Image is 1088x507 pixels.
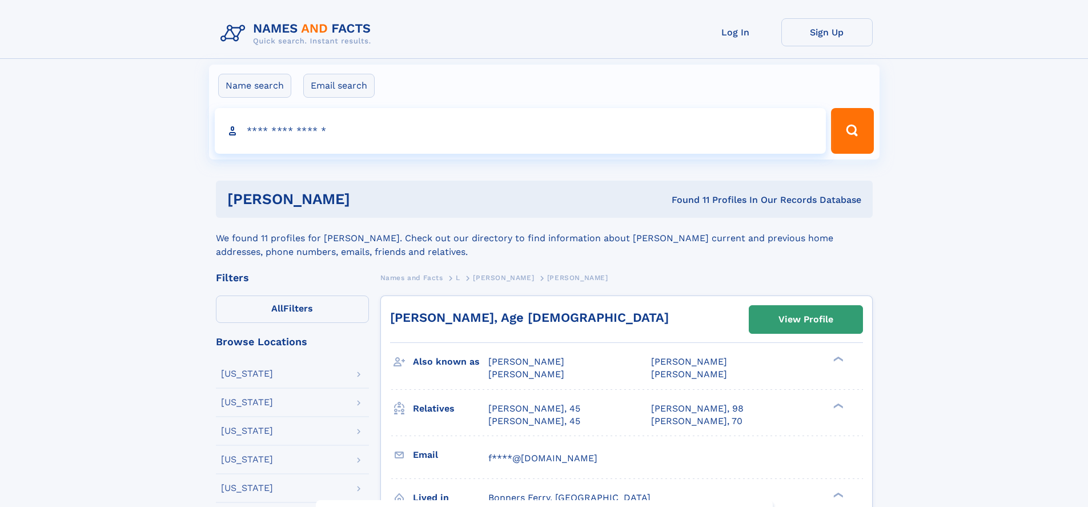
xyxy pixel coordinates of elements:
[651,415,742,428] a: [PERSON_NAME], 70
[216,296,369,323] label: Filters
[456,270,460,285] a: L
[778,306,833,333] div: View Profile
[488,492,651,503] span: Bonners Ferry, [GEOGRAPHIC_DATA]
[303,74,375,98] label: Email search
[831,108,873,154] button: Search Button
[216,18,380,49] img: Logo Names and Facts
[830,491,844,498] div: ❯
[511,194,861,206] div: Found 11 Profiles In Our Records Database
[221,426,273,436] div: [US_STATE]
[473,274,534,282] span: [PERSON_NAME]
[749,306,862,333] a: View Profile
[227,192,511,206] h1: [PERSON_NAME]
[488,369,564,380] span: [PERSON_NAME]
[218,74,291,98] label: Name search
[781,18,873,46] a: Sign Up
[651,402,744,415] a: [PERSON_NAME], 98
[216,273,369,283] div: Filters
[271,303,283,314] span: All
[380,270,443,285] a: Names and Facts
[830,402,844,409] div: ❯
[473,270,534,285] a: [PERSON_NAME]
[413,445,488,465] h3: Email
[221,484,273,493] div: [US_STATE]
[390,310,669,325] a: [PERSON_NAME], Age [DEMOGRAPHIC_DATA]
[216,337,369,347] div: Browse Locations
[547,274,608,282] span: [PERSON_NAME]
[456,274,460,282] span: L
[413,399,488,418] h3: Relatives
[651,369,727,380] span: [PERSON_NAME]
[488,402,580,415] a: [PERSON_NAME], 45
[215,108,826,154] input: search input
[413,352,488,372] h3: Also known as
[488,415,580,428] a: [PERSON_NAME], 45
[221,369,273,378] div: [US_STATE]
[216,218,873,259] div: We found 11 profiles for [PERSON_NAME]. Check out our directory to find information about [PERSON...
[221,398,273,407] div: [US_STATE]
[651,356,727,367] span: [PERSON_NAME]
[830,356,844,363] div: ❯
[221,455,273,464] div: [US_STATE]
[690,18,781,46] a: Log In
[488,356,564,367] span: [PERSON_NAME]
